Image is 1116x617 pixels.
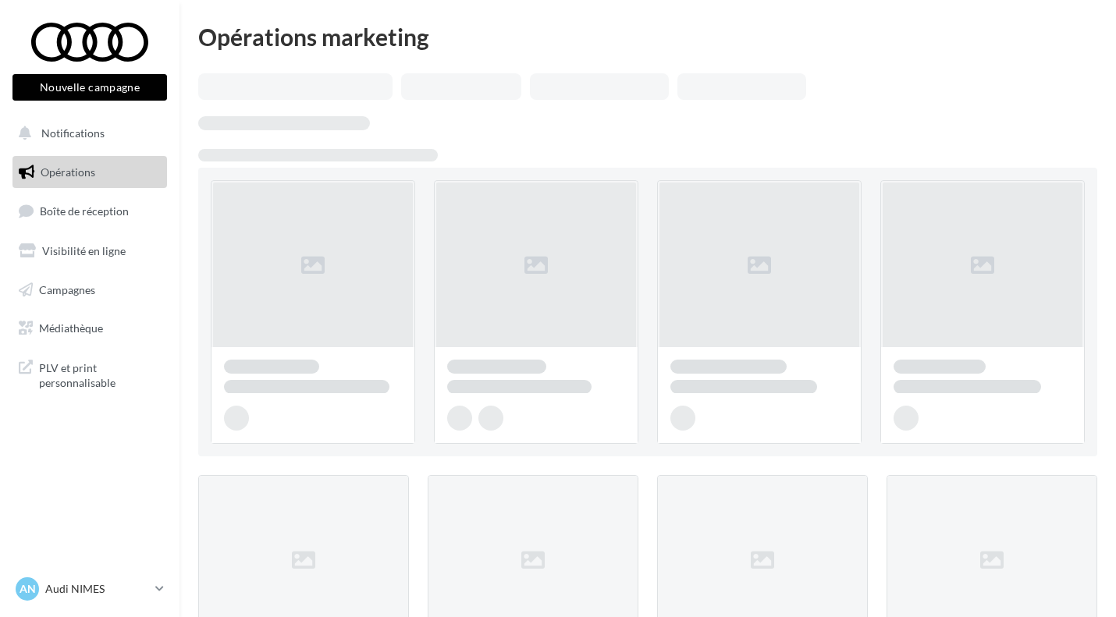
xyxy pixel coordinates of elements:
span: Campagnes [39,282,95,296]
span: Médiathèque [39,321,103,335]
button: Notifications [9,117,164,150]
button: Nouvelle campagne [12,74,167,101]
a: Boîte de réception [9,194,170,228]
a: Opérations [9,156,170,189]
a: Campagnes [9,274,170,307]
div: Opérations marketing [198,25,1097,48]
a: AN Audi NIMES [12,574,167,604]
a: Médiathèque [9,312,170,345]
span: Notifications [41,126,105,140]
p: Audi NIMES [45,581,149,597]
a: PLV et print personnalisable [9,351,170,397]
span: AN [20,581,36,597]
span: Opérations [41,165,95,179]
a: Visibilité en ligne [9,235,170,268]
span: PLV et print personnalisable [39,357,161,391]
span: Boîte de réception [40,204,129,218]
span: Visibilité en ligne [42,244,126,257]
